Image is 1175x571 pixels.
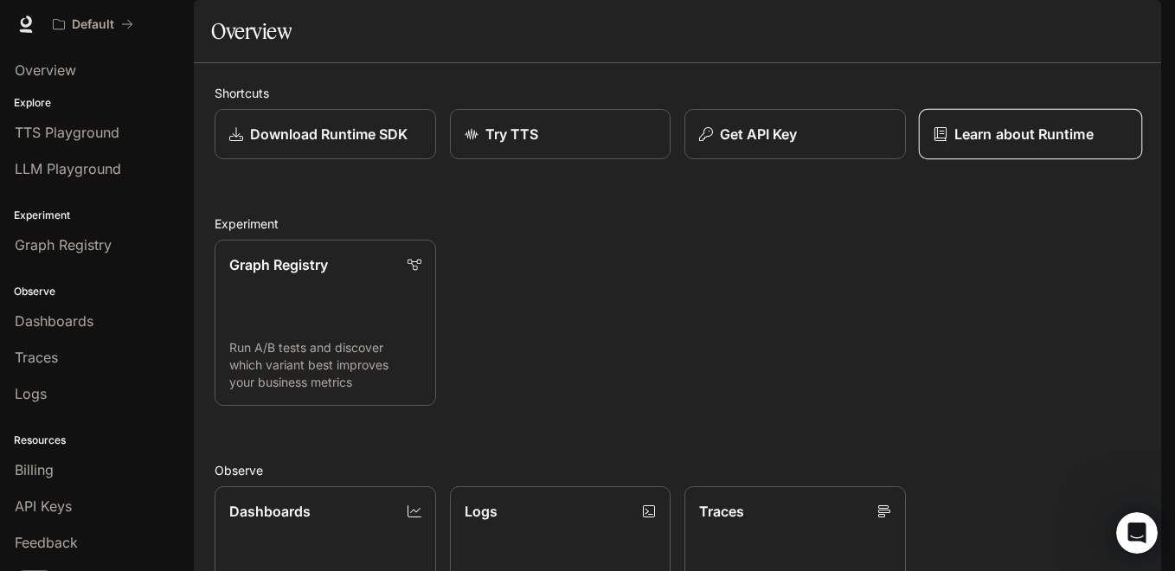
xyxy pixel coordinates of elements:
[215,109,436,159] a: Download Runtime SDK
[485,124,538,144] p: Try TTS
[215,84,1140,102] h2: Shortcuts
[918,109,1141,160] a: Learn about Runtime
[229,339,421,391] p: Run A/B tests and discover which variant best improves your business metrics
[229,501,311,522] p: Dashboards
[699,501,744,522] p: Traces
[465,501,498,522] p: Logs
[250,124,408,144] p: Download Runtime SDK
[211,14,292,48] h1: Overview
[229,254,328,275] p: Graph Registry
[1116,512,1158,554] iframe: Intercom live chat
[72,17,114,32] p: Default
[450,109,671,159] a: Try TTS
[720,124,797,144] p: Get API Key
[684,109,906,159] button: Get API Key
[954,124,1094,144] p: Learn about Runtime
[215,461,1140,479] h2: Observe
[45,7,141,42] button: All workspaces
[215,240,436,406] a: Graph RegistryRun A/B tests and discover which variant best improves your business metrics
[215,215,1140,233] h2: Experiment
